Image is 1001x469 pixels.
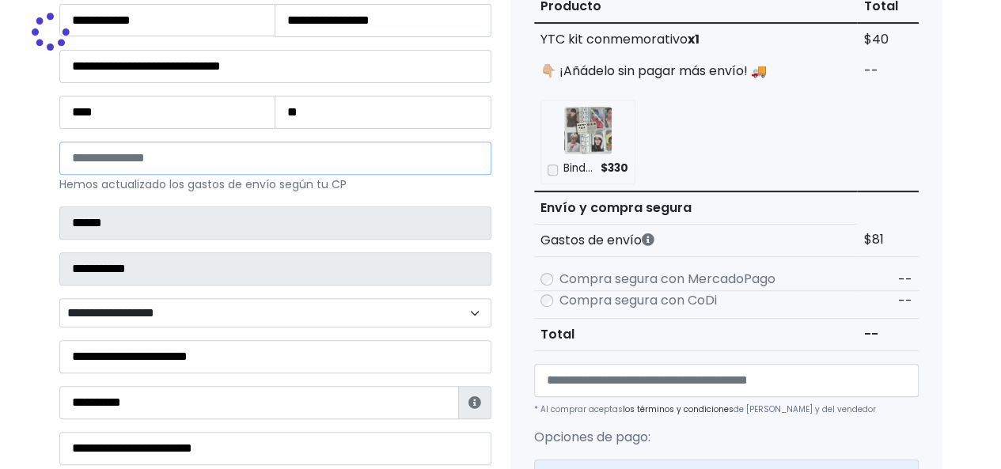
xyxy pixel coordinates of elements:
[898,292,912,310] span: --
[857,55,918,87] td: --
[534,224,858,256] th: Gastos de envío
[898,270,912,289] span: --
[563,161,595,176] p: Binder A5 lucalab
[59,176,347,192] small: Hemos actualizado los gastos de envío según tu CP
[534,428,919,447] p: Opciones de pago:
[623,403,734,415] a: los términos y condiciones
[468,396,481,409] i: Estafeta lo usará para ponerse en contacto en caso de tener algún problema con el envío
[559,270,775,289] label: Compra segura con MercadoPago
[642,233,654,246] i: Los gastos de envío dependen de códigos postales. ¡Te puedes llevar más productos en un solo envío !
[564,107,612,154] img: Binder A5 lucalab
[534,55,858,87] td: 👇🏼 ¡Añádelo sin pagar más envío! 🚚
[534,403,919,415] p: * Al comprar aceptas de [PERSON_NAME] y del vendedor
[601,161,628,176] span: $330
[534,23,858,55] td: YTC kit conmemorativo
[857,318,918,350] td: --
[559,291,717,310] label: Compra segura con CoDi
[857,23,918,55] td: $40
[857,224,918,256] td: $81
[534,191,858,225] th: Envío y compra segura
[688,30,700,48] strong: x1
[534,318,858,350] th: Total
